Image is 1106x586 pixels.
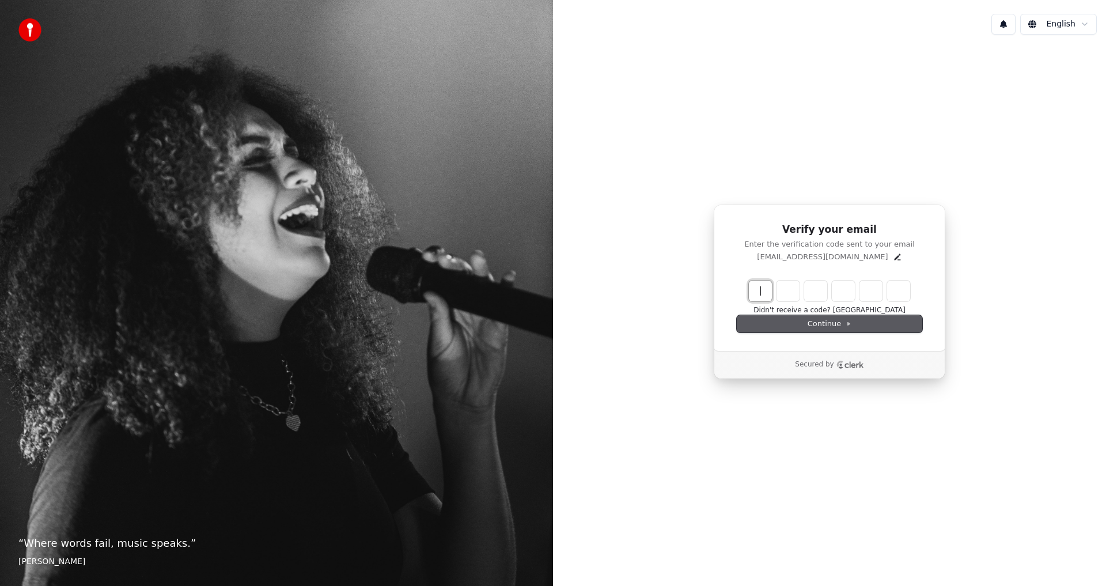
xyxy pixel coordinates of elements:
[737,315,922,332] button: Continue
[737,223,922,237] h1: Verify your email
[795,360,834,369] p: Secured by
[836,361,864,369] a: Clerk logo
[749,281,933,301] input: Enter verification code
[808,319,851,329] span: Continue
[18,18,41,41] img: youka
[737,239,922,249] p: Enter the verification code sent to your email
[757,252,888,262] p: [EMAIL_ADDRESS][DOMAIN_NAME]
[18,556,535,568] footer: [PERSON_NAME]
[18,535,535,551] p: “ Where words fail, music speaks. ”
[893,252,902,262] button: Edit
[753,306,906,315] button: Didn't receive a code? [GEOGRAPHIC_DATA]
